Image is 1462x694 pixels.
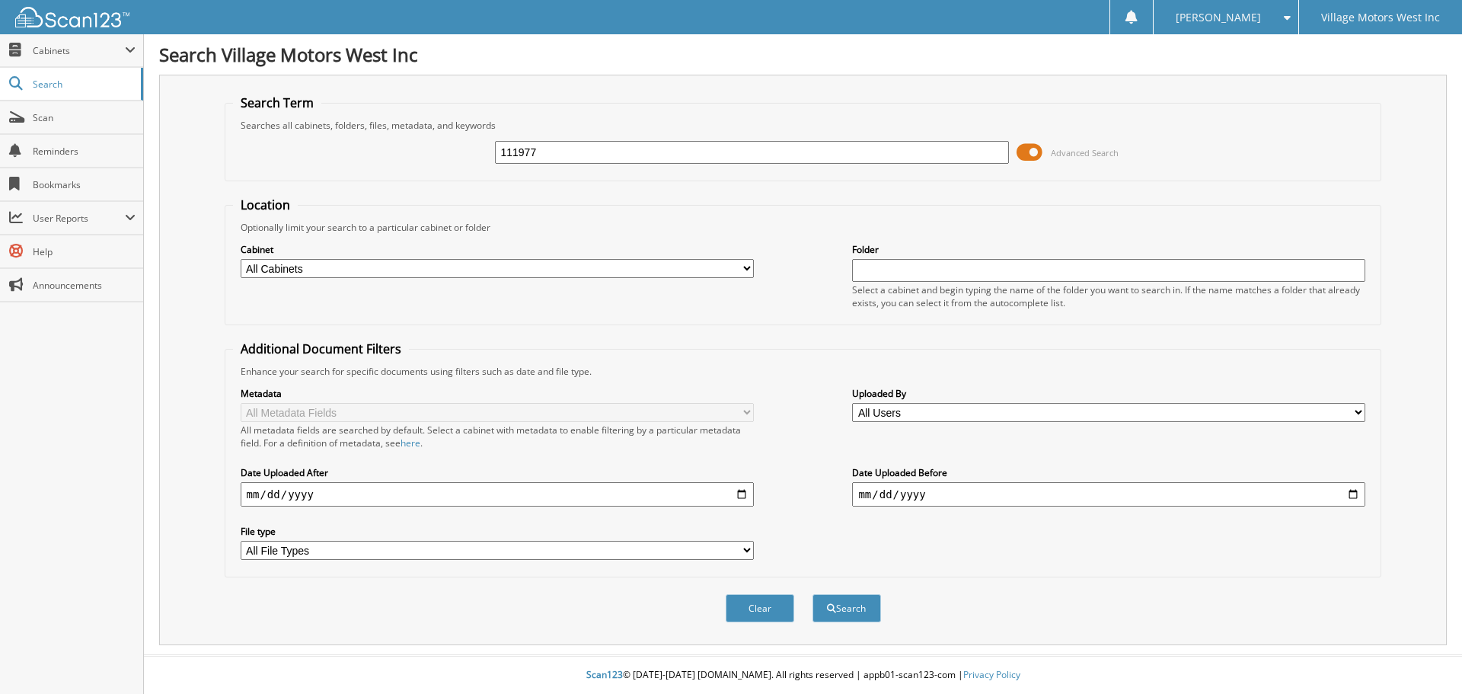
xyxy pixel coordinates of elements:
span: Village Motors West Inc [1321,13,1440,22]
span: User Reports [33,212,125,225]
a: here [401,437,420,449]
span: Scan123 [586,668,623,681]
div: Enhance your search for specific documents using filters such as date and file type. [233,365,1374,378]
legend: Location [233,197,298,213]
label: File type [241,525,754,538]
div: All metadata fields are searched by default. Select a cabinet with metadata to enable filtering b... [241,424,754,449]
span: Scan [33,111,136,124]
button: Search [812,594,881,622]
span: Announcements [33,279,136,292]
label: Metadata [241,387,754,400]
div: Optionally limit your search to a particular cabinet or folder [233,221,1374,234]
label: Uploaded By [852,387,1365,400]
span: Bookmarks [33,178,136,191]
input: start [241,482,754,507]
span: Help [33,245,136,258]
input: end [852,482,1365,507]
label: Cabinet [241,243,754,256]
span: [PERSON_NAME] [1176,13,1261,22]
img: scan123-logo-white.svg [15,7,129,27]
button: Clear [726,594,794,622]
span: Advanced Search [1051,147,1119,158]
span: Cabinets [33,44,125,57]
label: Date Uploaded After [241,466,754,479]
label: Date Uploaded Before [852,466,1365,479]
label: Folder [852,243,1365,256]
h1: Search Village Motors West Inc [159,42,1447,67]
div: Searches all cabinets, folders, files, metadata, and keywords [233,119,1374,132]
legend: Additional Document Filters [233,341,409,357]
a: Privacy Policy [963,668,1020,681]
div: Select a cabinet and begin typing the name of the folder you want to search in. If the name match... [852,283,1365,309]
legend: Search Term [233,94,321,111]
div: © [DATE]-[DATE] [DOMAIN_NAME]. All rights reserved | appb01-scan123-com | [144,657,1462,694]
span: Reminders [33,145,136,158]
span: Search [33,78,133,91]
